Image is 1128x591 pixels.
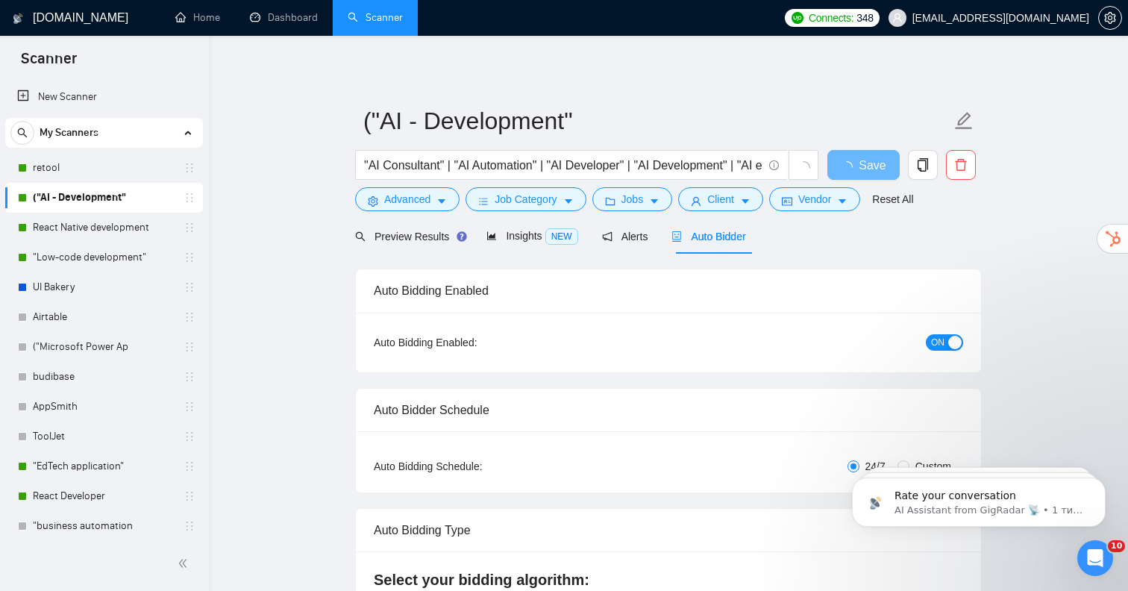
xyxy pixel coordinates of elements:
span: holder [184,401,195,413]
span: loading [841,161,859,173]
button: search [10,121,34,145]
span: idcard [782,196,792,207]
li: New Scanner [5,82,203,112]
button: folderJobscaret-down [592,187,673,211]
div: Auto Bidding Enabled [374,269,963,312]
span: caret-down [436,196,447,207]
span: NEW [545,228,578,245]
span: edit [954,111,974,131]
span: folder [605,196,615,207]
button: setting [1098,6,1122,30]
span: notification [602,231,612,242]
span: holder [184,341,195,353]
span: Alerts [602,231,648,243]
a: ToolJet [33,422,175,451]
div: Auto Bidding Schedule: [374,458,570,475]
a: homeHome [175,11,220,24]
span: Connects: [809,10,853,26]
span: holder [184,371,195,383]
button: userClientcaret-down [678,187,763,211]
span: info-circle [769,160,779,170]
span: caret-down [563,196,574,207]
span: Vendor [798,191,831,207]
img: upwork-logo.png [792,12,803,24]
span: Insights [486,230,577,242]
a: searchScanner [348,11,403,24]
a: Reset All [872,191,913,207]
span: search [355,231,366,242]
span: copy [909,158,937,172]
a: AppSmith [33,392,175,422]
a: "Low-code development" [33,243,175,272]
a: React Developer [33,481,175,511]
span: holder [184,281,195,293]
a: UI Bakery [33,272,175,302]
span: 348 [856,10,873,26]
span: double-left [178,556,192,571]
div: Tooltip anchor [455,230,469,243]
span: Advanced [384,191,430,207]
input: Search Freelance Jobs... [364,156,762,175]
span: Preview Results [355,231,463,243]
img: logo [13,7,23,31]
span: loading [797,161,810,175]
span: Jobs [621,191,644,207]
span: caret-down [649,196,659,207]
span: holder [184,520,195,532]
div: Auto Bidding Type [374,509,963,551]
a: Airtable [33,302,175,332]
span: search [11,128,34,138]
a: "business automation [33,511,175,541]
span: user [691,196,701,207]
span: My Scanners [40,118,98,148]
span: setting [368,196,378,207]
div: Auto Bidding Enabled: [374,334,570,351]
a: budibase [33,362,175,392]
span: caret-down [740,196,751,207]
span: Auto Bidder [671,231,745,243]
a: "EdTech application" [33,451,175,481]
button: Save [827,150,900,180]
a: setting [1098,12,1122,24]
a: dashboardDashboard [250,11,318,24]
iframe: Intercom live chat [1077,540,1113,576]
div: Auto Bidder Schedule [374,389,963,431]
span: holder [184,192,195,204]
h4: Select your bidding algorithm: [374,569,963,590]
span: area-chart [486,231,497,241]
a: ("AI - Development" [33,183,175,213]
button: settingAdvancedcaret-down [355,187,460,211]
span: ON [931,334,944,351]
span: holder [184,490,195,502]
span: holder [184,431,195,443]
span: user [892,13,903,23]
iframe: Intercom notifications повідомлення [830,446,1128,551]
span: holder [184,222,195,234]
span: Save [859,156,886,175]
span: Scanner [9,48,89,79]
a: retool [33,153,175,183]
span: Client [707,191,734,207]
span: delete [947,158,975,172]
button: delete [946,150,976,180]
span: holder [184,311,195,323]
span: robot [671,231,682,242]
span: holder [184,251,195,263]
span: holder [184,162,195,174]
a: React Native development [33,213,175,243]
span: 10 [1108,540,1125,552]
span: setting [1099,12,1121,24]
span: bars [478,196,489,207]
span: caret-down [837,196,847,207]
a: New Scanner [17,82,191,112]
button: copy [908,150,938,180]
span: Job Category [495,191,557,207]
input: Scanner name... [363,102,951,140]
button: idcardVendorcaret-down [769,187,860,211]
a: ("Microsoft Power Ap [33,332,175,362]
button: barsJob Categorycaret-down [466,187,586,211]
